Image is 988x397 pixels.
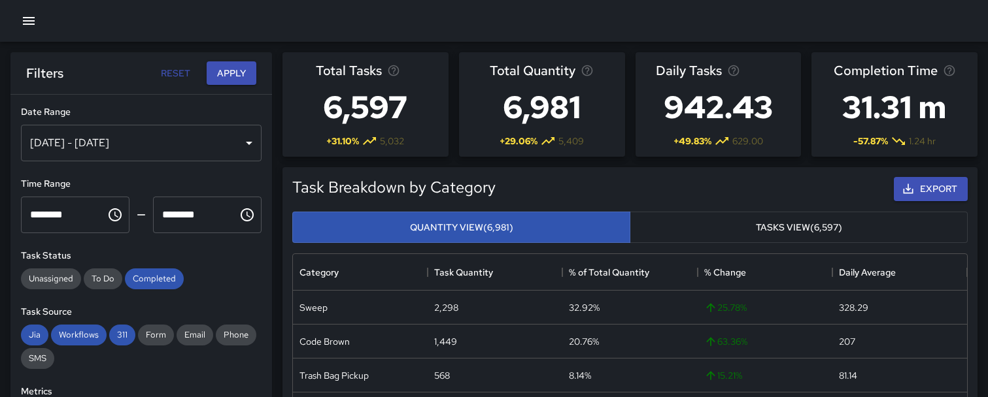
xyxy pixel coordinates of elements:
button: Reset [154,61,196,86]
h6: Date Range [21,105,262,119]
div: To Do [84,268,122,289]
span: Total Tasks [316,60,382,81]
span: Phone [216,329,256,340]
div: 328.29 [839,301,868,314]
span: Unassigned [21,273,81,284]
h3: 6,597 [316,81,415,133]
div: 8.14% [569,369,591,382]
span: 1.24 hr [909,135,936,148]
div: 20.76% [569,335,599,348]
div: Sweep [299,301,328,314]
svg: Total task quantity in the selected period, compared to the previous period. [581,64,594,77]
div: [DATE] - [DATE] [21,125,262,161]
button: Quantity View(6,981) [292,212,630,244]
div: 32.92% [569,301,600,314]
div: % of Total Quantity [562,254,697,291]
span: Workflows [51,329,107,340]
div: % Change [704,254,746,291]
span: + 31.10 % [326,135,359,148]
span: Completed [125,273,184,284]
span: + 49.83 % [673,135,711,148]
div: Task Quantity [428,254,562,291]
div: Daily Average [832,254,967,291]
button: Choose time, selected time is 12:00 AM [102,202,128,228]
div: 311 [109,325,135,345]
div: Email [177,325,213,345]
span: Form [138,329,174,340]
span: 5,409 [558,135,584,148]
div: Task Quantity [434,254,493,291]
h6: Time Range [21,177,262,191]
div: 207 [839,335,855,348]
h3: 942.43 [656,81,781,133]
button: Apply [207,61,256,86]
button: Choose time, selected time is 11:59 PM [234,202,260,228]
span: 15.21 % [704,369,742,382]
h3: 31.31 m [834,81,956,133]
button: Export [894,177,968,201]
h6: Task Source [21,305,262,319]
div: Phone [216,325,256,345]
span: + 29.06 % [500,135,537,148]
span: 311 [109,329,135,340]
svg: Average number of tasks per day in the selected period, compared to the previous period. [727,64,740,77]
span: Total Quantity [490,60,575,81]
div: % Change [698,254,832,291]
div: Category [299,254,339,291]
div: Form [138,325,174,345]
span: 63.36 % [704,335,747,348]
span: 5,032 [380,135,404,148]
span: Jia [21,329,48,340]
span: -57.87 % [853,135,888,148]
span: 629.00 [732,135,763,148]
div: Workflows [51,325,107,345]
span: Completion Time [834,60,938,81]
div: Unassigned [21,268,81,289]
div: 81.14 [839,369,857,382]
div: 2,298 [434,301,458,314]
div: Jia [21,325,48,345]
div: Code Brown [299,335,350,348]
h6: Filters [26,63,63,84]
div: % of Total Quantity [569,254,649,291]
div: Trash Bag Pickup [299,369,369,382]
svg: Average time taken to complete tasks in the selected period, compared to the previous period. [943,64,956,77]
div: Category [293,254,428,291]
span: 25.78 % [704,301,747,314]
div: 568 [434,369,450,382]
span: To Do [84,273,122,284]
h6: Task Status [21,249,262,263]
div: SMS [21,348,54,369]
button: Tasks View(6,597) [630,212,968,244]
div: Daily Average [839,254,896,291]
span: Email [177,329,213,340]
div: 1,449 [434,335,457,348]
svg: Total number of tasks in the selected period, compared to the previous period. [387,64,400,77]
h5: Task Breakdown by Category [292,177,496,198]
div: Completed [125,268,184,289]
span: SMS [21,353,54,364]
span: Daily Tasks [656,60,722,81]
h3: 6,981 [490,81,594,133]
